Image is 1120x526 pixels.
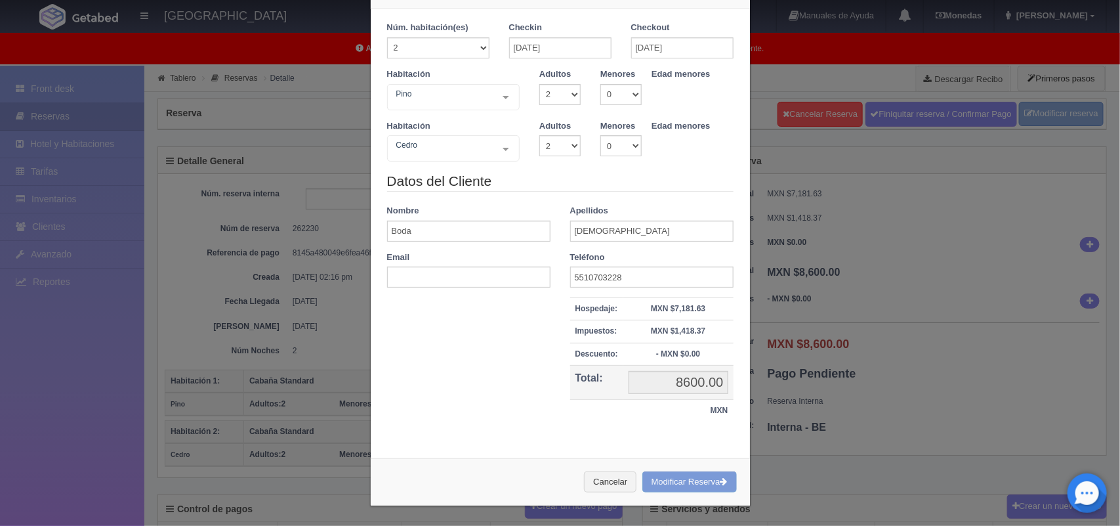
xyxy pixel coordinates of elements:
label: Edad menores [652,120,711,133]
th: Total: [570,365,623,399]
strong: MXN [711,406,728,415]
strong: MXN $1,418.37 [651,326,705,336]
label: Edad menores [652,68,711,81]
label: Nombre [387,205,419,217]
input: DD-MM-AAAA [509,37,612,58]
input: Seleccionar hab. [393,139,401,160]
span: Cedro [393,139,493,152]
th: Hospedaje: [570,298,623,320]
strong: - MXN $0.00 [656,349,700,359]
label: Núm. habitación(es) [387,22,468,34]
input: Seleccionar hab. [393,87,401,108]
label: Apellidos [570,205,609,217]
strong: MXN $7,181.63 [651,304,705,313]
label: Habitación [387,120,430,133]
button: Cancelar [584,471,636,493]
label: Menores [600,120,635,133]
label: Teléfono [570,252,605,264]
label: Adultos [539,68,571,81]
label: Menores [600,68,635,81]
span: Pino [393,87,493,100]
th: Impuestos: [570,320,623,343]
legend: Datos del Cliente [387,171,734,192]
input: DD-MM-AAAA [631,37,734,58]
th: Descuento: [570,343,623,365]
label: Email [387,252,410,264]
label: Adultos [539,120,571,133]
label: Habitación [387,68,430,81]
label: Checkout [631,22,670,34]
label: Checkin [509,22,543,34]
